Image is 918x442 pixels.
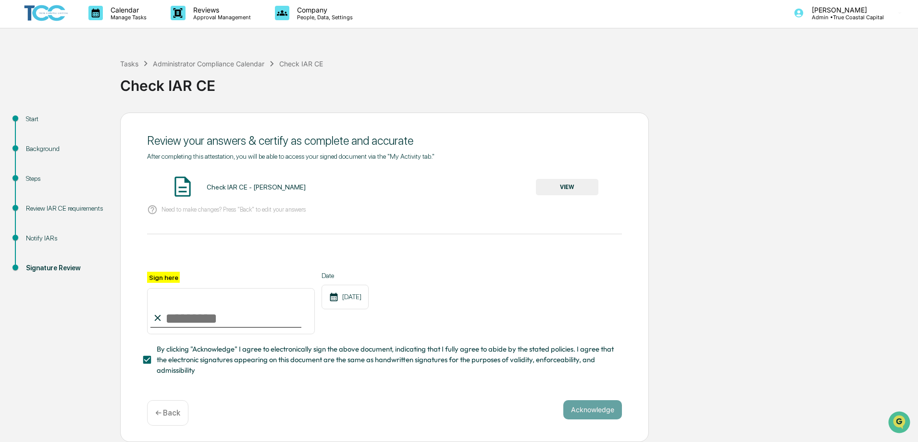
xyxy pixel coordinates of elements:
div: [DATE] [322,285,369,309]
div: Start new chat [33,74,158,83]
p: [PERSON_NAME] [804,6,884,14]
p: ← Back [155,408,180,417]
span: Preclearance [19,121,62,131]
div: Check IAR CE - [PERSON_NAME] [207,183,306,191]
img: 1746055101610-c473b297-6a78-478c-a979-82029cc54cd1 [10,74,27,91]
div: Check IAR CE [120,69,913,94]
p: People, Data, Settings [289,14,358,21]
img: Document Icon [171,175,195,199]
p: Need to make changes? Press "Back" to edit your answers [161,206,306,213]
button: Acknowledge [563,400,622,419]
div: Review IAR CE requirements [26,203,105,214]
a: 🔎Data Lookup [6,136,64,153]
img: logo [23,3,69,23]
span: By clicking "Acknowledge" I agree to electronically sign the above document, indicating that I fu... [157,344,614,376]
span: Attestations [79,121,119,131]
p: Manage Tasks [103,14,151,21]
div: Notify IARs [26,233,105,243]
span: After completing this attestation, you will be able to access your signed document via the "My Ac... [147,152,434,160]
span: Data Lookup [19,139,61,149]
div: We're available if you need us! [33,83,122,91]
a: Powered byPylon [68,163,116,170]
a: 🖐️Preclearance [6,117,66,135]
p: Admin • True Coastal Capital [804,14,884,21]
div: Administrator Compliance Calendar [153,60,264,68]
div: Tasks [120,60,138,68]
p: Company [289,6,358,14]
p: How can we help? [10,20,175,36]
label: Sign here [147,272,180,283]
div: Steps [26,174,105,184]
div: Signature Review [26,263,105,273]
div: 🗄️ [70,122,77,130]
div: 🔎 [10,140,17,148]
div: 🖐️ [10,122,17,130]
a: 🗄️Attestations [66,117,123,135]
label: Date [322,272,369,279]
p: Approval Management [186,14,256,21]
div: Background [26,144,105,154]
button: Start new chat [163,76,175,88]
p: Calendar [103,6,151,14]
button: VIEW [536,179,598,195]
span: Pylon [96,163,116,170]
div: Start [26,114,105,124]
div: Check IAR CE [279,60,323,68]
div: Review your answers & certify as complete and accurate [147,134,622,148]
iframe: Open customer support [887,410,913,436]
p: Reviews [186,6,256,14]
